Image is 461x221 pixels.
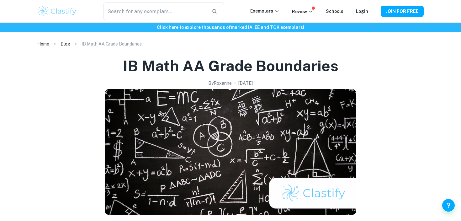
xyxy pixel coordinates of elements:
h6: Click here to explore thousands of marked IA, EE and TOK exemplars ! [1,24,460,31]
p: • [234,80,236,87]
button: JOIN FOR FREE [381,6,424,17]
h2: [DATE] [238,80,253,87]
a: Login [356,9,368,14]
p: Review [292,8,313,15]
input: Search for any exemplars... [103,3,207,20]
a: Schools [326,9,343,14]
img: Clastify logo [37,5,77,18]
img: IB Math AA Grade Boundaries cover image [105,89,356,215]
a: Blog [61,40,70,48]
a: Home [37,40,49,48]
p: Exemplars [250,8,279,14]
p: IB Math AA Grade Boundaries [82,40,142,47]
h1: IB Math AA Grade Boundaries [123,56,338,76]
h2: By Roxanne [208,80,232,87]
button: Help and Feedback [442,199,455,212]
